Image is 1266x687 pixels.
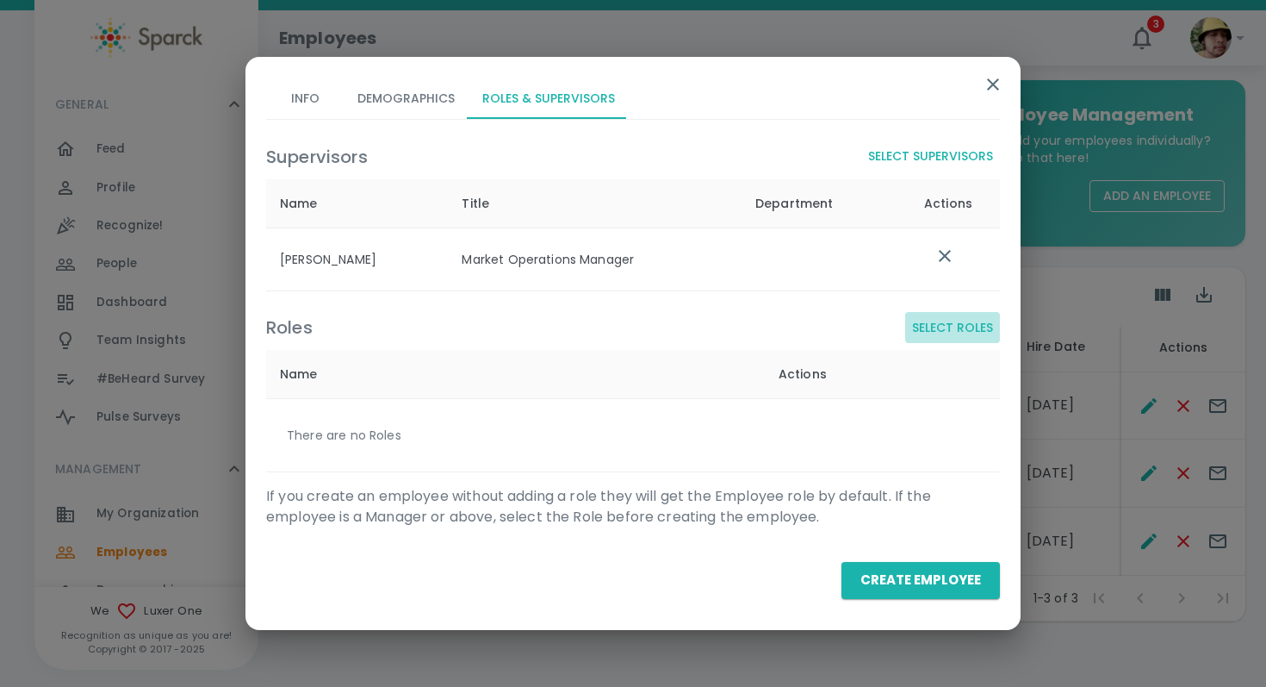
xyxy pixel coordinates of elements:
[448,179,742,228] th: Title
[266,143,368,171] h6: Supervisors
[605,350,1000,399] th: Actions
[266,179,1000,291] table: list table
[266,314,313,341] h6: Roles
[266,179,448,228] th: Name
[841,562,1000,598] button: Create Employee
[287,427,986,444] p: There are no Roles
[266,78,1000,119] div: basic tabs example
[266,350,605,399] th: Name
[344,78,469,119] button: Demographics
[905,312,1000,344] button: Select Roles
[448,228,742,290] td: Market Operations Manager
[742,179,897,228] th: Department
[266,486,1000,528] p: If you create an employee without adding a role they will get the Employee role by default. If th...
[266,78,344,119] button: Info
[469,78,629,119] button: Roles & Supervisors
[266,228,448,290] th: [PERSON_NAME]
[861,141,1000,172] button: Select Supervisors
[266,350,1000,472] table: list table
[897,179,1000,228] th: Actions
